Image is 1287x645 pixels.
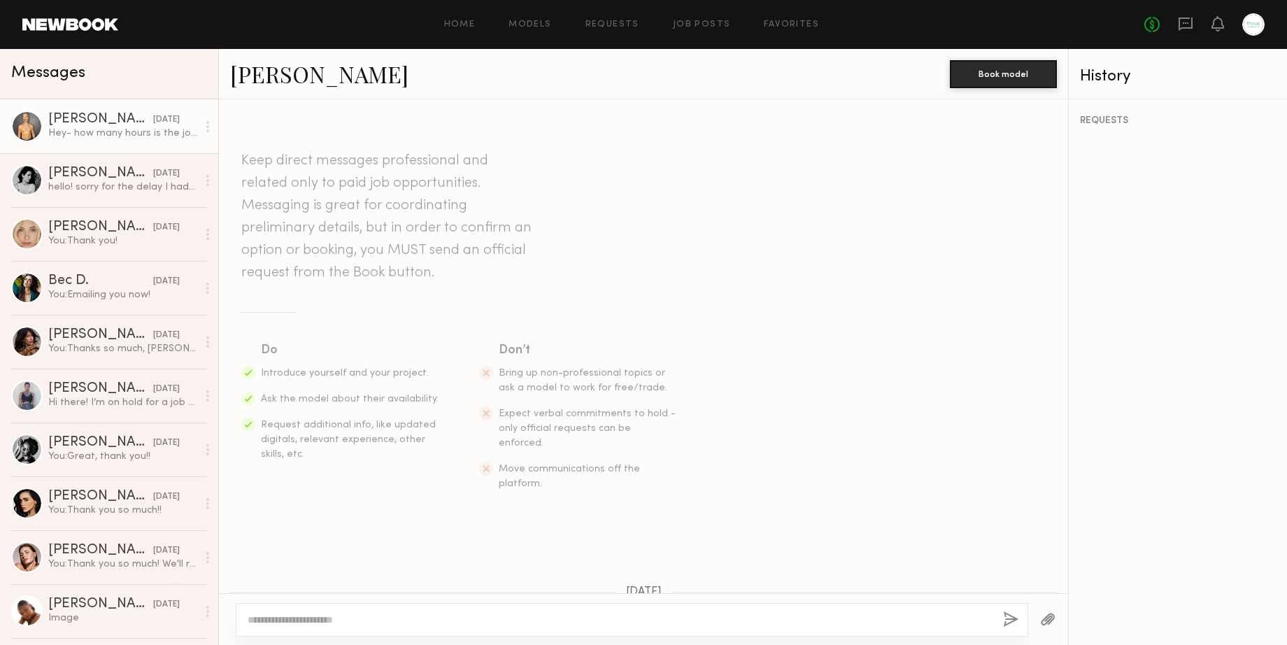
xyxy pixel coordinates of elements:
[48,597,153,611] div: [PERSON_NAME]
[48,450,197,463] div: You: Great, thank you!!
[153,275,180,288] div: [DATE]
[444,20,476,29] a: Home
[153,544,180,558] div: [DATE]
[48,127,197,140] div: Hey- how many hours is the job and what exactly does it entail? My day rate is typically around [...
[153,221,180,234] div: [DATE]
[673,20,731,29] a: Job Posts
[261,395,439,404] span: Ask the model about their availability.
[764,20,819,29] a: Favorites
[11,65,85,81] span: Messages
[48,504,197,517] div: You: Thank you so much!!
[153,329,180,342] div: [DATE]
[950,60,1057,88] button: Book model
[509,20,551,29] a: Models
[48,180,197,194] div: hello! sorry for the delay I had an issue with my account. here you go: [URL][DOMAIN_NAME] please...
[499,465,640,488] span: Move communications off the platform.
[1080,116,1276,126] div: REQUESTS
[48,558,197,571] div: You: Thank you so much! We'll review and be back shortly!
[585,20,639,29] a: Requests
[48,166,153,180] div: [PERSON_NAME]
[241,150,535,284] header: Keep direct messages professional and related only to paid job opportunities. Messaging is great ...
[499,369,667,392] span: Bring up non-professional topics or ask a model to work for free/trade.
[1080,69,1276,85] div: History
[153,383,180,396] div: [DATE]
[230,59,408,89] a: [PERSON_NAME]
[48,342,197,355] div: You: Thanks so much, [PERSON_NAME]!
[499,409,676,448] span: Expect verbal commitments to hold - only official requests can be enforced.
[48,490,153,504] div: [PERSON_NAME]
[950,67,1057,79] a: Book model
[261,420,436,459] span: Request additional info, like updated digitals, relevant experience, other skills, etc.
[261,341,440,360] div: Do
[48,382,153,396] div: [PERSON_NAME]
[499,341,678,360] div: Don’t
[153,167,180,180] div: [DATE]
[153,437,180,450] div: [DATE]
[48,436,153,450] div: [PERSON_NAME]
[48,274,153,288] div: Bec D.
[261,369,429,378] span: Introduce yourself and your project.
[48,328,153,342] div: [PERSON_NAME]
[48,544,153,558] div: [PERSON_NAME]
[48,220,153,234] div: [PERSON_NAME]
[48,288,197,302] div: You: Emailing you now!
[153,490,180,504] div: [DATE]
[48,396,197,409] div: Hi there! I’m on hold for a job for the 13th I believe I will know if I’m working that by [DATE],...
[626,586,662,598] span: [DATE]
[48,611,197,625] div: Image
[153,113,180,127] div: [DATE]
[48,113,153,127] div: [PERSON_NAME]
[48,234,197,248] div: You: Thank you!
[153,598,180,611] div: [DATE]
